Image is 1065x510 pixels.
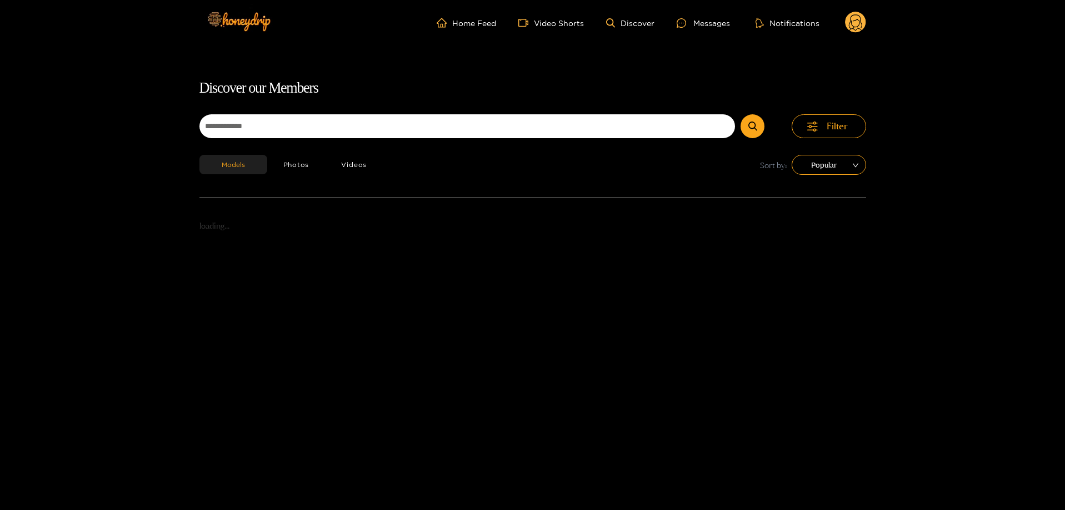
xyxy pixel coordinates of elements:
[518,18,584,28] a: Video Shorts
[199,155,267,174] button: Models
[827,120,848,133] span: Filter
[199,220,866,233] p: loading...
[518,18,534,28] span: video-camera
[800,156,858,173] span: Popular
[760,159,787,171] span: Sort by:
[437,18,452,28] span: home
[752,17,823,28] button: Notifications
[437,18,496,28] a: Home Feed
[199,77,866,100] h1: Discover our Members
[267,155,326,174] button: Photos
[792,155,866,175] div: sort
[677,17,730,29] div: Messages
[741,114,764,138] button: Submit Search
[325,155,383,174] button: Videos
[792,114,866,138] button: Filter
[606,18,654,28] a: Discover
